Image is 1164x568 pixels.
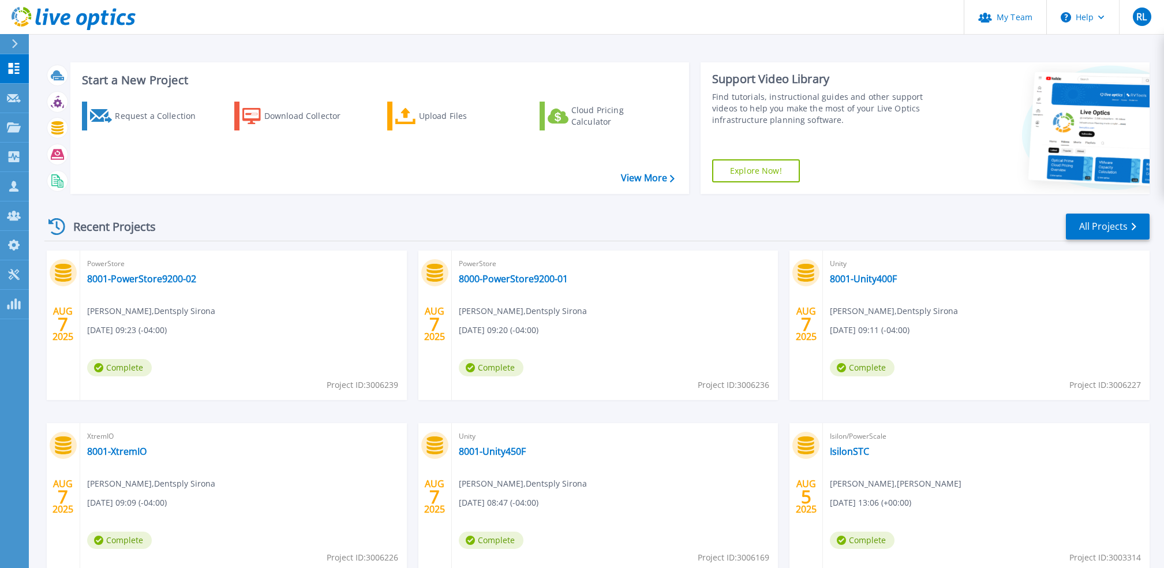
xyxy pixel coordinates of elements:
[830,273,897,285] a: 8001-Unity400F
[419,104,511,128] div: Upload Files
[87,324,167,337] span: [DATE] 09:23 (-04:00)
[82,74,674,87] h3: Start a New Project
[87,257,400,270] span: PowerStore
[82,102,211,130] a: Request a Collection
[327,551,398,564] span: Project ID: 3006226
[459,257,772,270] span: PowerStore
[115,104,207,128] div: Request a Collection
[58,319,68,329] span: 7
[387,102,516,130] a: Upload Files
[830,496,911,509] span: [DATE] 13:06 (+00:00)
[87,359,152,376] span: Complete
[44,212,171,241] div: Recent Projects
[830,257,1143,270] span: Unity
[87,477,215,490] span: [PERSON_NAME] , Dentsply Sirona
[801,319,811,329] span: 7
[429,319,440,329] span: 7
[795,476,817,518] div: AUG 2025
[87,430,400,443] span: XtremIO
[424,303,446,345] div: AUG 2025
[830,532,894,549] span: Complete
[264,104,357,128] div: Download Collector
[830,477,961,490] span: [PERSON_NAME] , [PERSON_NAME]
[712,159,800,182] a: Explore Now!
[1136,12,1147,21] span: RL
[698,551,769,564] span: Project ID: 3006169
[459,359,523,376] span: Complete
[459,496,538,509] span: [DATE] 08:47 (-04:00)
[459,430,772,443] span: Unity
[712,72,942,87] div: Support Video Library
[429,492,440,502] span: 7
[459,532,523,549] span: Complete
[830,430,1143,443] span: Isilon/PowerScale
[1066,214,1150,240] a: All Projects
[540,102,668,130] a: Cloud Pricing Calculator
[459,477,587,490] span: [PERSON_NAME] , Dentsply Sirona
[795,303,817,345] div: AUG 2025
[424,476,446,518] div: AUG 2025
[698,379,769,391] span: Project ID: 3006236
[712,91,942,126] div: Find tutorials, instructional guides and other support videos to help you make the most of your L...
[58,492,68,502] span: 7
[1069,379,1141,391] span: Project ID: 3006227
[1069,551,1141,564] span: Project ID: 3003314
[52,476,74,518] div: AUG 2025
[459,273,568,285] a: 8000-PowerStore9200-01
[830,305,958,317] span: [PERSON_NAME] , Dentsply Sirona
[830,324,910,337] span: [DATE] 09:11 (-04:00)
[621,173,675,184] a: View More
[327,379,398,391] span: Project ID: 3006239
[87,273,196,285] a: 8001-PowerStore9200-02
[52,303,74,345] div: AUG 2025
[830,359,894,376] span: Complete
[459,446,526,457] a: 8001-Unity450F
[571,104,664,128] div: Cloud Pricing Calculator
[87,305,215,317] span: [PERSON_NAME] , Dentsply Sirona
[801,492,811,502] span: 5
[87,446,147,457] a: 8001-XtremIO
[459,305,587,317] span: [PERSON_NAME] , Dentsply Sirona
[87,532,152,549] span: Complete
[87,496,167,509] span: [DATE] 09:09 (-04:00)
[234,102,363,130] a: Download Collector
[459,324,538,337] span: [DATE] 09:20 (-04:00)
[830,446,869,457] a: IsilonSTC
